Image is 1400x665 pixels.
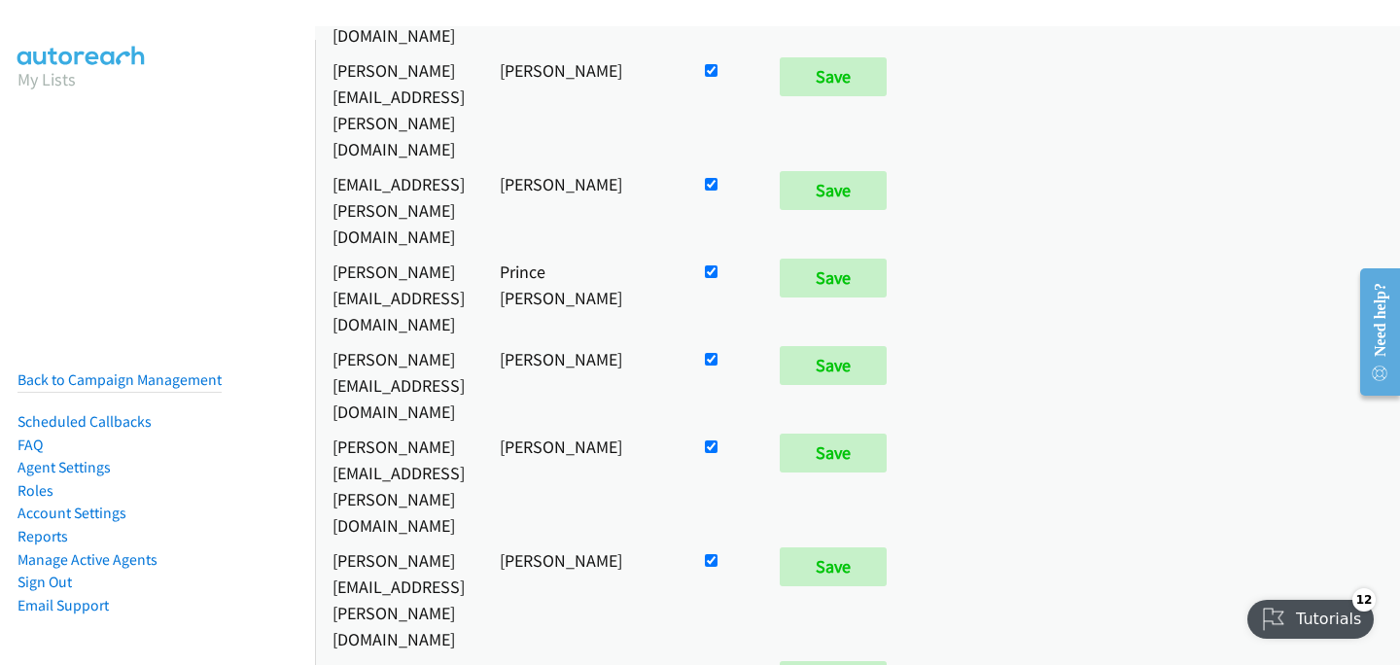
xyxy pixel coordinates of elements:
td: [PERSON_NAME][EMAIL_ADDRESS][PERSON_NAME][DOMAIN_NAME] [315,542,482,656]
iframe: Checklist [1236,580,1385,650]
a: Sign Out [17,573,72,591]
a: Account Settings [17,504,126,522]
input: Save [780,171,887,210]
a: Reports [17,527,68,545]
td: [EMAIL_ADDRESS][PERSON_NAME][DOMAIN_NAME] [315,166,482,254]
input: Save [780,57,887,96]
td: [PERSON_NAME] [482,52,683,166]
td: [PERSON_NAME] [482,166,683,254]
a: Manage Active Agents [17,550,157,569]
a: My Lists [17,68,76,90]
a: Agent Settings [17,458,111,476]
td: [PERSON_NAME][EMAIL_ADDRESS][DOMAIN_NAME] [315,254,482,341]
input: Save [780,547,887,586]
a: Back to Campaign Management [17,370,222,389]
a: Roles [17,481,53,500]
td: [PERSON_NAME] [482,429,683,542]
input: Save [780,259,887,297]
td: [PERSON_NAME][EMAIL_ADDRESS][PERSON_NAME][DOMAIN_NAME] [315,52,482,166]
td: [PERSON_NAME] [482,542,683,656]
input: Save [780,434,887,472]
td: Prince [PERSON_NAME] [482,254,683,341]
td: [PERSON_NAME][EMAIL_ADDRESS][PERSON_NAME][DOMAIN_NAME] [315,429,482,542]
td: [PERSON_NAME][EMAIL_ADDRESS][DOMAIN_NAME] [315,341,482,429]
td: [PERSON_NAME] [482,341,683,429]
a: Email Support [17,596,109,614]
iframe: Resource Center [1345,255,1400,409]
a: Scheduled Callbacks [17,412,152,431]
input: Save [780,346,887,385]
a: FAQ [17,436,43,454]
